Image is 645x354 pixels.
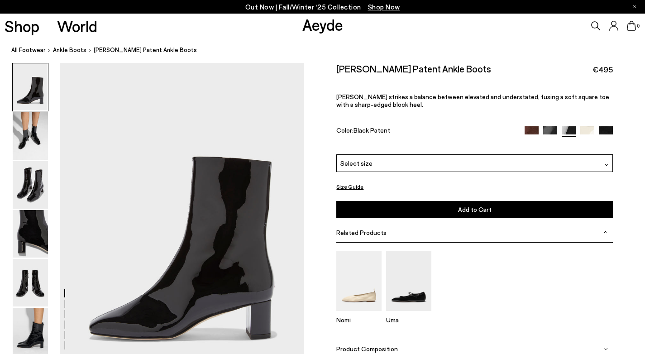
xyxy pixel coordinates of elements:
[13,161,48,209] img: Millie Patent Ankle Boots - Image 3
[11,45,46,55] a: All Footwear
[354,126,390,134] span: Black Patent
[336,345,398,353] span: Product Composition
[11,38,645,63] nav: breadcrumb
[603,347,608,351] img: svg%3E
[386,316,431,324] p: Uma
[53,45,86,55] a: ankle boots
[336,305,382,324] a: Nomi Ruched Flats Nomi
[5,18,39,34] a: Shop
[603,230,608,234] img: svg%3E
[627,21,636,31] a: 0
[57,18,97,34] a: World
[458,206,492,213] span: Add to Cart
[336,251,382,311] img: Nomi Ruched Flats
[336,201,612,218] button: Add to Cart
[13,210,48,258] img: Millie Patent Ankle Boots - Image 4
[592,64,613,75] span: €495
[13,63,48,111] img: Millie Patent Ankle Boots - Image 1
[336,93,612,108] p: [PERSON_NAME] strikes a balance between elevated and understated, fusing a soft square toe with a...
[13,112,48,160] img: Millie Patent Ankle Boots - Image 2
[336,126,516,137] div: Color:
[386,305,431,324] a: Uma Mary-Jane Flats Uma
[336,229,387,236] span: Related Products
[53,46,86,53] span: ankle boots
[94,45,197,55] span: [PERSON_NAME] Patent Ankle Boots
[336,63,491,74] h2: [PERSON_NAME] Patent Ankle Boots
[386,251,431,311] img: Uma Mary-Jane Flats
[245,1,400,13] p: Out Now | Fall/Winter ‘25 Collection
[604,163,609,167] img: svg%3E
[13,259,48,306] img: Millie Patent Ankle Boots - Image 5
[336,181,363,192] button: Size Guide
[368,3,400,11] span: Navigate to /collections/new-in
[302,15,343,34] a: Aeyde
[636,24,640,29] span: 0
[340,158,373,168] span: Select size
[336,316,382,324] p: Nomi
